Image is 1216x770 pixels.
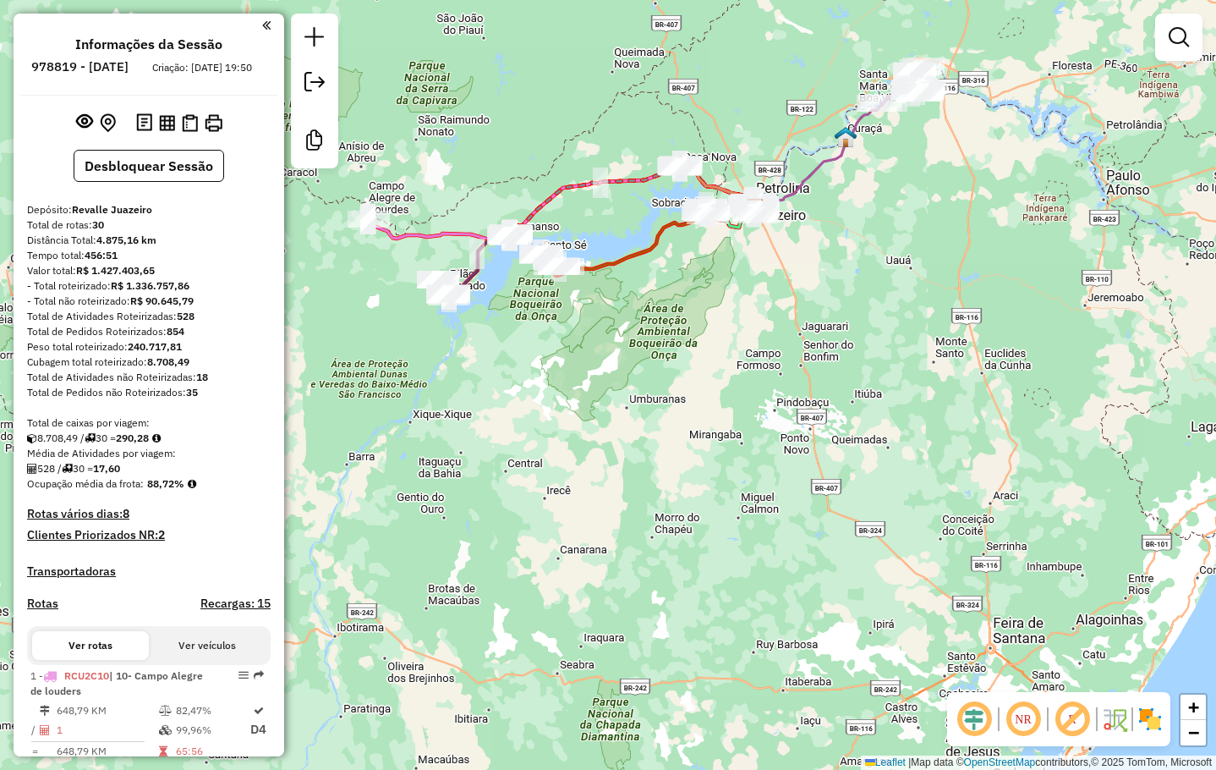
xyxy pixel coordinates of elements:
[96,110,119,136] button: Centralizar mapa no depósito ou ponto de apoio
[72,203,152,216] strong: Revalle Juazeiro
[488,227,530,244] div: Atividade não roteirizada - JOSE LEANDRO ANTUNES
[92,218,104,231] strong: 30
[85,433,96,443] i: Total de rotas
[175,719,249,740] td: 99,96%
[27,339,271,355] div: Peso total roteirizado:
[27,564,271,579] h4: Transportadoras
[298,124,331,162] a: Criar modelo
[27,248,271,263] div: Tempo total:
[500,223,522,245] img: Ponto de apoio remanso puxador
[167,325,184,338] strong: 854
[111,279,189,292] strong: R$ 1.336.757,86
[76,264,155,277] strong: R$ 1.427.403,65
[27,355,271,370] div: Cubagem total roteirizado:
[73,109,96,136] button: Exibir sessão original
[27,597,58,611] a: Rotas
[85,249,118,261] strong: 456:51
[64,669,109,682] span: RCU2C10
[40,706,50,716] i: Distância Total
[1162,20,1196,54] a: Exibir filtros
[1003,699,1043,740] span: Ocultar NR
[1052,699,1093,740] span: Exibir rótulo
[40,725,50,735] i: Total de Atividades
[74,150,224,182] button: Desbloquear Sessão
[744,198,766,220] img: Revalle Juazeiro
[96,234,156,246] strong: 4.875,16 km
[158,527,165,542] strong: 2
[62,464,73,474] i: Total de rotas
[116,432,149,444] strong: 290,28
[32,631,149,660] button: Ver rotas
[298,20,331,58] a: Nova sessão e pesquisa
[27,233,271,248] div: Distância Total:
[27,385,271,400] div: Total de Pedidos não Roteirizados:
[254,706,264,716] i: Rota otimizada
[27,309,271,324] div: Total de Atividades Roteirizadas:
[159,746,167,756] i: Tempo total em rota
[31,59,129,74] h6: 978819 - [DATE]
[130,294,194,307] strong: R$ 90.645,79
[27,324,271,339] div: Total de Pedidos Roteirizados:
[1180,720,1206,745] a: Zoom out
[27,446,271,461] div: Média de Atividades por viagem:
[186,386,198,399] strong: 35
[30,669,203,697] span: | 10- Campo Alegre de louders
[27,507,271,521] h4: Rotas vários dias:
[262,15,271,35] a: Clique aqui para minimizar o painel
[123,506,129,521] strong: 8
[159,706,172,716] i: % de utilização do peso
[145,60,259,75] div: Criação: [DATE] 19:50
[93,462,120,475] strong: 17,60
[835,126,857,148] img: CURAÇÁ
[254,670,264,680] em: Rota exportada
[75,36,222,52] h4: Informações da Sessão
[56,743,158,760] td: 648,79 KM
[1137,706,1164,733] img: Exibir/Ocultar setores
[27,370,271,385] div: Total de Atividades não Roteirizadas:
[178,111,201,135] button: Visualizar Romaneio
[188,479,196,489] em: Média calculada utilizando a maior ocupação (%Peso ou %Cubagem) de cada rota da sessão. Rotas cro...
[56,719,158,740] td: 1
[238,670,249,680] em: Opções
[250,720,266,740] p: D4
[133,110,156,136] button: Logs desbloquear sessão
[670,155,692,177] img: CASA NOVA
[427,284,469,301] div: Atividade não roteirizada - UZIEL LUIZ LOPES BAR
[1188,722,1199,743] span: −
[437,283,459,305] img: PILÃO ARCADO
[177,310,194,322] strong: 528
[56,702,158,719] td: 648,79 KM
[893,63,935,80] div: Atividade não roteirizada - AGANOR MOREIRA DA SI
[147,355,189,368] strong: 8.708,49
[954,699,994,740] span: Ocultar deslocamento
[1188,696,1199,718] span: +
[27,202,271,217] div: Depósito:
[27,431,271,446] div: 8.708,49 / 30 =
[902,58,945,74] div: Atividade não roteirizada - FRANCIMAR ROM�O DE S
[27,477,144,490] span: Ocupação média da frota:
[964,756,1036,768] a: OpenStreetMap
[27,217,271,233] div: Total de rotas:
[908,756,911,768] span: |
[27,415,271,431] div: Total de caixas por viagem:
[1101,706,1128,733] img: Fluxo de ruas
[30,669,203,697] span: 1 -
[529,243,551,265] img: SENTO SÉ
[30,719,39,740] td: /
[27,464,37,474] i: Total de Atividades
[201,111,226,135] button: Imprimir Rotas
[427,286,469,303] div: Atividade não roteirizada - GILVAN ALVES LUIS
[1180,695,1206,720] a: Zoom in
[196,371,208,383] strong: 18
[27,433,37,443] i: Cubagem total roteirizado
[156,111,178,134] button: Visualizar relatório de Roteirização
[200,597,271,611] h4: Recargas: 15
[27,461,271,476] div: 528 / 30 =
[27,528,271,542] h4: Clientes Priorizados NR:
[128,340,182,353] strong: 240.717,81
[27,278,271,294] div: - Total roteirizado:
[861,756,1216,770] div: Map data © contributors,© 2025 TomTom, Microsoft
[159,725,172,735] i: % de utilização da cubagem
[175,702,249,719] td: 82,47%
[152,433,161,443] i: Meta Caixas/viagem: 1,00 Diferença: 289,28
